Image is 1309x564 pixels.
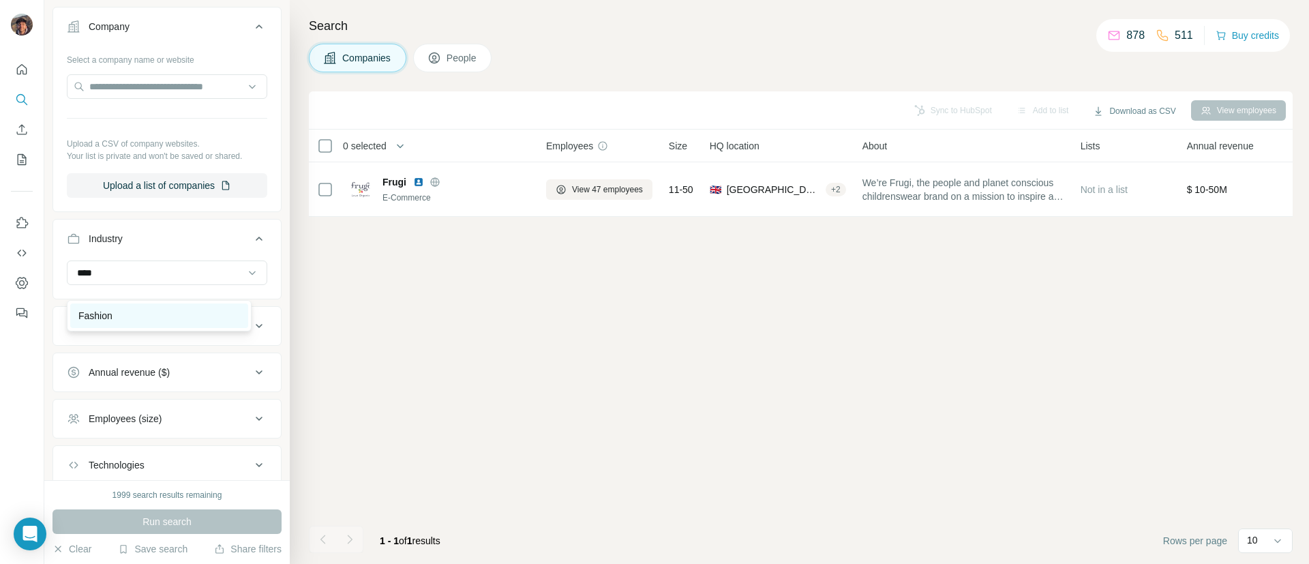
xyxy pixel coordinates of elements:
[1163,534,1227,548] span: Rows per page
[67,48,267,66] div: Select a company name or website
[382,192,530,204] div: E-Commerce
[546,179,652,200] button: View 47 employees
[53,310,281,342] button: HQ location
[710,183,721,196] span: 🇬🇧
[862,139,888,153] span: About
[343,139,387,153] span: 0 selected
[11,211,33,235] button: Use Surfe on LinkedIn
[350,181,372,198] img: Logo of Frugi
[11,87,33,112] button: Search
[53,222,281,261] button: Industry
[407,535,412,546] span: 1
[413,177,424,188] img: LinkedIn logo
[710,139,759,153] span: HQ location
[89,232,123,246] div: Industry
[1247,533,1258,547] p: 10
[53,402,281,435] button: Employees (size)
[727,183,820,196] span: [GEOGRAPHIC_DATA], [GEOGRAPHIC_DATA], [GEOGRAPHIC_DATA]
[572,183,643,196] span: View 47 employees
[53,10,281,48] button: Company
[11,14,33,35] img: Avatar
[112,489,222,501] div: 1999 search results remaining
[89,412,162,426] div: Employees (size)
[1081,184,1128,195] span: Not in a list
[669,139,687,153] span: Size
[382,175,406,189] span: Frugi
[89,366,170,379] div: Annual revenue ($)
[380,535,399,546] span: 1 - 1
[11,241,33,265] button: Use Surfe API
[546,139,593,153] span: Employees
[78,309,112,323] p: Fashion
[1187,139,1254,153] span: Annual revenue
[1083,101,1185,121] button: Download as CSV
[53,356,281,389] button: Annual revenue ($)
[1175,27,1193,44] p: 511
[399,535,407,546] span: of
[309,16,1293,35] h4: Search
[11,117,33,142] button: Enrich CSV
[1126,27,1145,44] p: 878
[67,173,267,198] button: Upload a list of companies
[118,542,187,556] button: Save search
[862,176,1064,203] span: We’re Frugi, the people and planet conscious childrenswear brand on a mission to inspire a love f...
[67,150,267,162] p: Your list is private and won't be saved or shared.
[53,449,281,481] button: Technologies
[342,51,392,65] span: Companies
[826,183,846,196] div: + 2
[89,458,145,472] div: Technologies
[11,301,33,325] button: Feedback
[380,535,440,546] span: results
[447,51,478,65] span: People
[11,271,33,295] button: Dashboard
[1081,139,1100,153] span: Lists
[11,57,33,82] button: Quick start
[11,147,33,172] button: My lists
[214,542,282,556] button: Share filters
[1216,26,1279,45] button: Buy credits
[669,183,693,196] span: 11-50
[67,138,267,150] p: Upload a CSV of company websites.
[89,20,130,33] div: Company
[52,542,91,556] button: Clear
[14,518,46,550] div: Open Intercom Messenger
[1187,184,1227,195] span: $ 10-50M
